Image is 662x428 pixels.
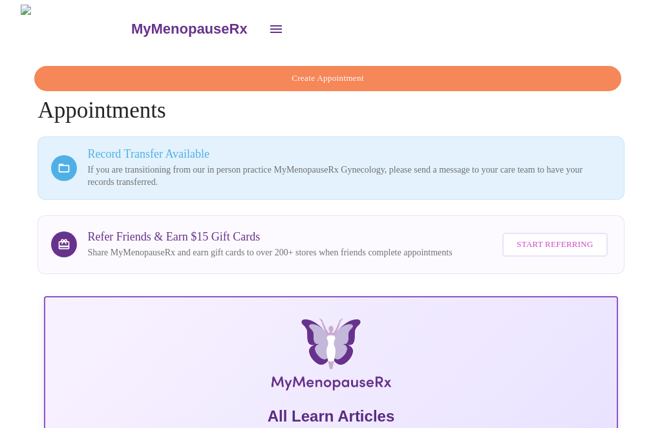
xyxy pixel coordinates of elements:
[517,237,593,252] span: Start Referring
[21,5,129,53] img: MyMenopauseRx Logo
[49,71,606,86] span: Create Appointment
[87,230,452,244] h3: Refer Friends & Earn $15 Gift Cards
[87,147,610,161] h3: Record Transfer Available
[131,21,248,37] h3: MyMenopauseRx
[87,164,610,189] p: If you are transitioning from our in person practice MyMenopauseRx Gynecology, please send a mess...
[34,66,621,91] button: Create Appointment
[56,406,606,427] h5: All Learn Articles
[37,66,624,123] h4: Appointments
[499,226,610,263] a: Start Referring
[87,246,452,259] p: Share MyMenopauseRx and earn gift cards to over 200+ stores when friends complete appointments
[142,318,520,396] img: MyMenopauseRx Logo
[261,14,292,45] button: open drawer
[129,6,260,52] a: MyMenopauseRx
[502,233,607,257] button: Start Referring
